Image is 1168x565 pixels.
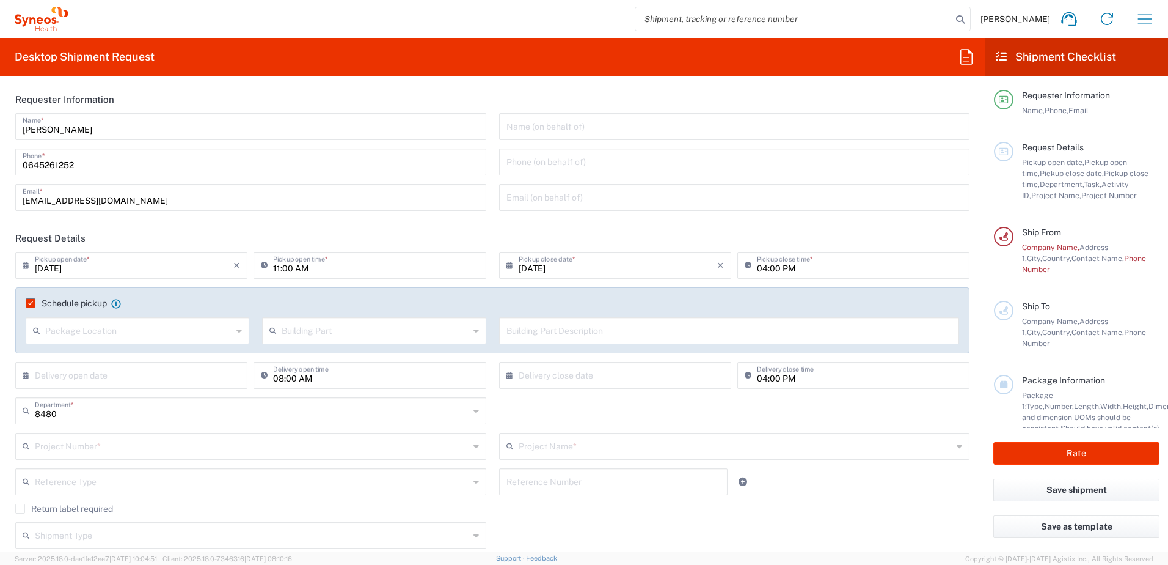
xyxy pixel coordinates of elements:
span: Request Details [1022,142,1084,152]
span: Contact Name, [1071,328,1124,337]
span: Requester Information [1022,90,1110,100]
h2: Requester Information [15,94,114,106]
h2: Request Details [15,232,86,245]
label: Schedule pickup [26,298,107,308]
span: City, [1027,254,1042,263]
span: Client: 2025.18.0-7346316 [162,555,292,563]
span: [DATE] 10:04:51 [109,555,157,563]
span: City, [1027,328,1042,337]
label: Return label required [15,504,113,514]
span: Copyright © [DATE]-[DATE] Agistix Inc., All Rights Reserved [965,553,1153,564]
span: Country, [1042,254,1071,263]
span: [PERSON_NAME] [980,13,1050,24]
span: Country, [1042,328,1071,337]
span: Server: 2025.18.0-daa1fe12ee7 [15,555,157,563]
span: Company Name, [1022,317,1079,326]
span: Type, [1026,402,1045,411]
span: Package Information [1022,375,1105,385]
span: Task, [1084,180,1101,189]
span: Should have valid content(s) [1060,424,1159,433]
span: Ship To [1022,301,1050,311]
button: Save as template [993,515,1159,538]
span: Department, [1040,180,1084,189]
span: Width, [1100,402,1123,411]
input: Shipment, tracking or reference number [635,7,952,31]
span: Ship From [1022,227,1061,237]
span: Phone, [1045,106,1068,115]
a: Support [496,555,527,562]
button: Rate [993,442,1159,465]
span: Package 1: [1022,391,1053,411]
span: Length, [1074,402,1100,411]
span: Project Number [1081,191,1137,200]
span: Contact Name, [1071,254,1124,263]
i: × [717,256,724,275]
h2: Desktop Shipment Request [15,50,155,64]
span: Email [1068,106,1089,115]
span: Name, [1022,106,1045,115]
span: Pickup close date, [1040,169,1104,178]
span: Pickup open date, [1022,158,1084,167]
span: Height, [1123,402,1148,411]
span: Project Name, [1031,191,1081,200]
span: [DATE] 08:10:16 [244,555,292,563]
a: Feedback [526,555,557,562]
span: Number, [1045,402,1074,411]
i: × [233,256,240,275]
a: Add Reference [734,473,751,490]
span: Company Name, [1022,243,1079,252]
h2: Shipment Checklist [996,50,1116,64]
button: Save shipment [993,479,1159,501]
